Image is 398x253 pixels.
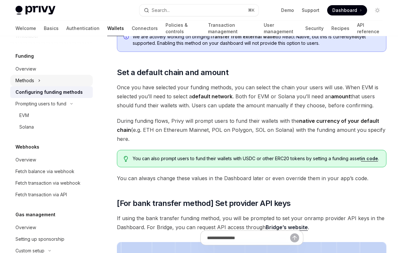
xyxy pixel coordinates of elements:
a: in code [361,156,378,161]
a: Configuring funding methods [10,86,93,98]
div: Fetch transaction via API [15,191,67,199]
strong: Transfer from external wallet [210,34,277,39]
a: Support [302,7,319,14]
div: Fetch balance via webhook [15,168,74,175]
a: Bridge’s website [266,224,308,231]
button: Send message [290,233,299,242]
a: Basics [44,21,59,36]
a: Transaction management [208,21,256,36]
button: Toggle Methods section [10,75,93,86]
a: Welcome [15,21,36,36]
a: Policies & controls [166,21,200,36]
a: Wallets [107,21,124,36]
span: Dashboard [332,7,357,14]
div: Overview [15,65,36,73]
span: You can also prompt users to fund their wallets with USDC or other ERC20 tokens by setting a fund... [133,155,380,162]
strong: not [352,34,359,39]
a: Authentication [66,21,99,36]
div: Search... [152,6,170,14]
svg: Info [124,34,130,41]
a: User management [264,21,298,36]
a: Setting up sponsorship [10,233,93,245]
h5: Gas management [15,211,55,219]
div: Fetch transaction via webhook [15,179,81,187]
span: If using the bank transfer funding method, you will be prompted to set your onramp provider API k... [117,214,386,232]
img: light logo [15,6,55,15]
a: Overview [10,222,93,233]
a: Connectors [132,21,158,36]
strong: default network [192,93,232,100]
a: API reference [357,21,383,36]
h5: Webhooks [15,143,39,151]
div: Overview [15,224,36,231]
a: EVM [10,110,93,121]
div: EVM [19,112,29,119]
a: Demo [281,7,294,14]
button: Toggle Prompting users to fund section [10,98,93,110]
a: Solana [10,121,93,133]
span: You can always change these values in the Dashboard later or even override them in your app’s code. [117,174,386,183]
div: Prompting users to fund [15,100,66,108]
div: Solana [19,123,34,131]
a: Dashboard [327,5,367,15]
span: [For bank transfer method] Set provider API keys [117,198,290,209]
span: During funding flows, Privy will prompt users to fund their wallets with the (e.g. ETH on Ethereu... [117,116,386,143]
a: Fetch transaction via API [10,189,93,200]
div: Methods [15,77,34,84]
svg: Tip [124,156,128,162]
button: Open search [139,5,258,16]
div: Setting up sponsorship [15,235,64,243]
input: Ask a question... [207,231,290,245]
button: Toggle dark mode [372,5,383,15]
a: Overview [10,154,93,166]
strong: amount [331,93,350,100]
a: Fetch transaction via webhook [10,177,93,189]
span: Once you have selected your funding methods, you can select the chain your users will use. When E... [117,83,386,110]
div: Overview [15,156,36,164]
span: ⌘ K [248,8,255,13]
a: Security [305,21,324,36]
h5: Funding [15,52,34,60]
strong: native currency of your default chain [117,118,379,133]
a: Overview [10,63,93,75]
a: Recipes [331,21,349,36]
span: Set a default chain and amount [117,67,228,78]
span: We are actively working on bringing to React Native, but this is currently yet supported. Enablin... [133,34,380,46]
a: Fetch balance via webhook [10,166,93,177]
div: Configuring funding methods [15,88,83,96]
